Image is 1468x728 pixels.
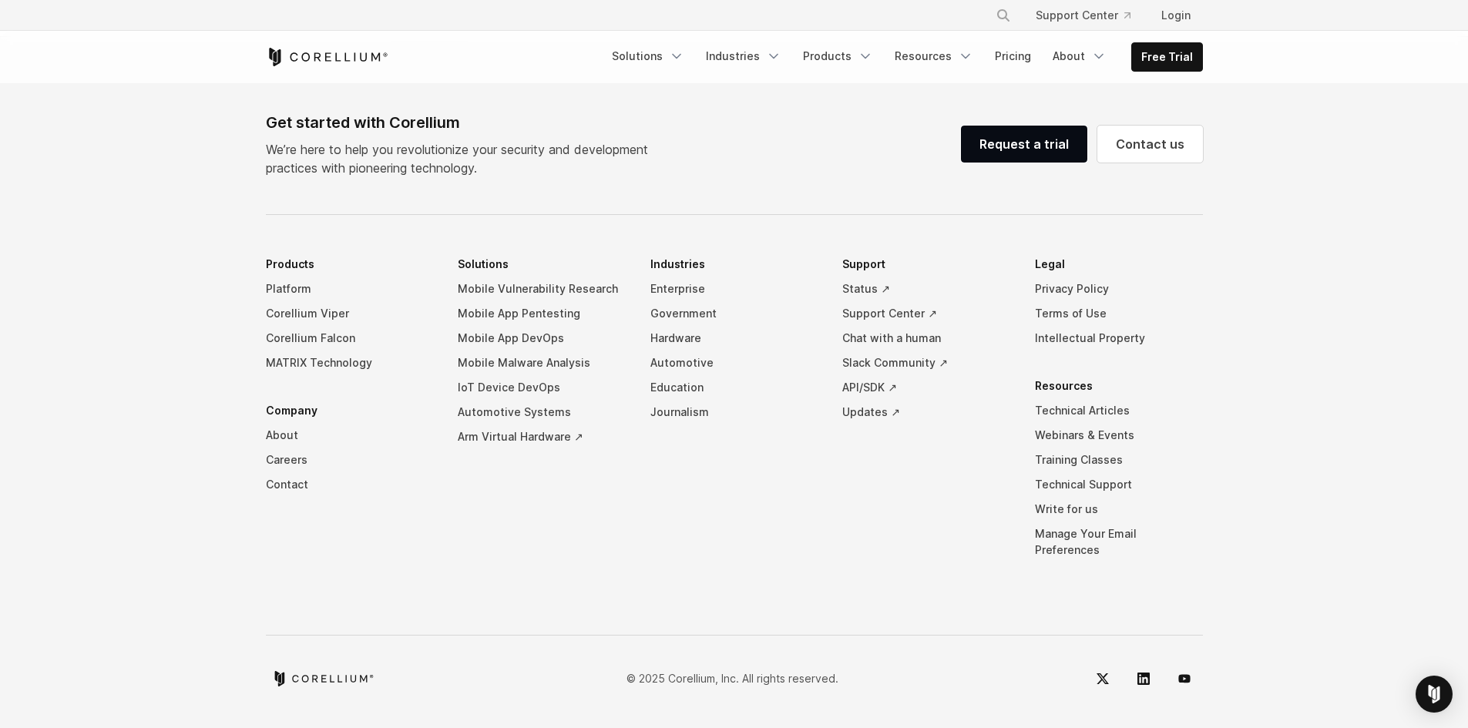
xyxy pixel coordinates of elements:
[842,326,1010,351] a: Chat with a human
[266,252,1203,585] div: Navigation Menu
[266,351,434,375] a: MATRIX Technology
[842,400,1010,424] a: Updates ↗
[627,670,838,686] p: © 2025 Corellium, Inc. All rights reserved.
[1035,472,1203,497] a: Technical Support
[650,277,818,301] a: Enterprise
[266,277,434,301] a: Platform
[650,326,818,351] a: Hardware
[977,2,1203,29] div: Navigation Menu
[842,277,1010,301] a: Status ↗
[842,375,1010,400] a: API/SDK ↗
[650,400,818,424] a: Journalism
[1035,326,1203,351] a: Intellectual Property
[842,301,1010,326] a: Support Center ↗
[1084,660,1121,697] a: Twitter
[458,351,626,375] a: Mobile Malware Analysis
[1149,2,1203,29] a: Login
[266,326,434,351] a: Corellium Falcon
[650,375,818,400] a: Education
[1132,43,1202,71] a: Free Trial
[603,42,694,70] a: Solutions
[989,2,1017,29] button: Search
[458,424,626,449] a: Arm Virtual Hardware ↗
[697,42,791,70] a: Industries
[266,140,660,177] p: We’re here to help you revolutionize your security and development practices with pioneering tech...
[1023,2,1143,29] a: Support Center
[266,111,660,134] div: Get started with Corellium
[1035,423,1203,448] a: Webinars & Events
[272,671,375,686] a: Corellium home
[1166,660,1203,697] a: YouTube
[650,301,818,326] a: Government
[458,375,626,400] a: IoT Device DevOps
[266,448,434,472] a: Careers
[266,423,434,448] a: About
[458,400,626,424] a: Automotive Systems
[1035,448,1203,472] a: Training Classes
[603,42,1203,72] div: Navigation Menu
[1035,301,1203,326] a: Terms of Use
[1043,42,1116,70] a: About
[266,301,434,326] a: Corellium Viper
[986,42,1040,70] a: Pricing
[1125,660,1162,697] a: LinkedIn
[1097,126,1203,163] a: Contact us
[885,42,983,70] a: Resources
[266,48,388,66] a: Corellium Home
[458,326,626,351] a: Mobile App DevOps
[794,42,882,70] a: Products
[650,351,818,375] a: Automotive
[1035,522,1203,562] a: Manage Your Email Preferences
[266,472,434,497] a: Contact
[458,301,626,326] a: Mobile App Pentesting
[458,277,626,301] a: Mobile Vulnerability Research
[961,126,1087,163] a: Request a trial
[1035,398,1203,423] a: Technical Articles
[842,351,1010,375] a: Slack Community ↗
[1416,676,1453,713] div: Open Intercom Messenger
[1035,277,1203,301] a: Privacy Policy
[1035,497,1203,522] a: Write for us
